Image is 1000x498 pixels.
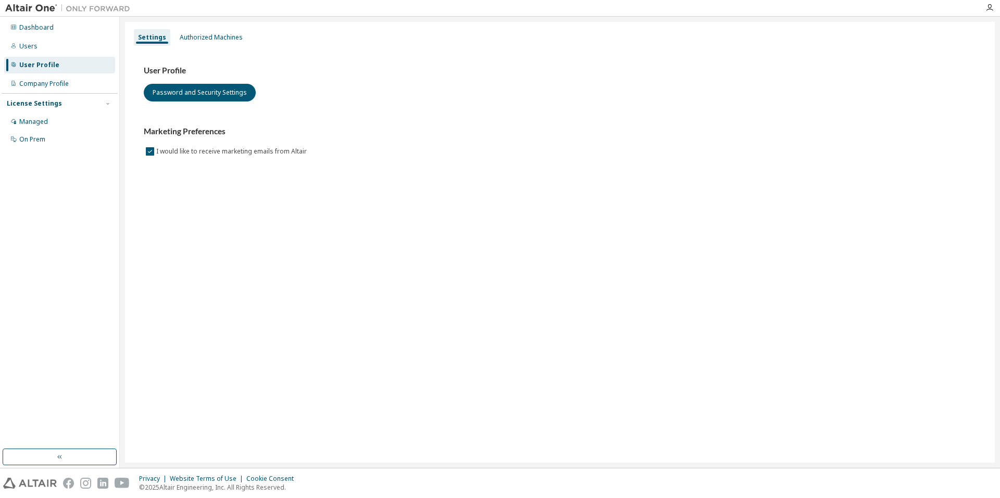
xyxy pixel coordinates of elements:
div: Company Profile [19,80,69,88]
div: Users [19,42,37,50]
div: Website Terms of Use [170,475,246,483]
img: youtube.svg [115,478,130,489]
div: Authorized Machines [180,33,243,42]
div: Dashboard [19,23,54,32]
p: © 2025 Altair Engineering, Inc. All Rights Reserved. [139,483,300,492]
label: I would like to receive marketing emails from Altair [156,145,309,158]
div: Settings [138,33,166,42]
button: Password and Security Settings [144,84,256,101]
div: User Profile [19,61,59,69]
img: Altair One [5,3,135,14]
h3: Marketing Preferences [144,126,976,137]
div: Cookie Consent [246,475,300,483]
div: License Settings [7,99,62,108]
img: instagram.svg [80,478,91,489]
img: linkedin.svg [97,478,108,489]
div: Managed [19,118,48,126]
img: altair_logo.svg [3,478,57,489]
img: facebook.svg [63,478,74,489]
h3: User Profile [144,66,976,76]
div: Privacy [139,475,170,483]
div: On Prem [19,135,45,144]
